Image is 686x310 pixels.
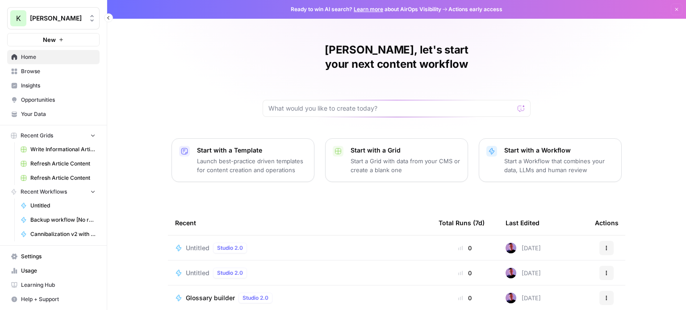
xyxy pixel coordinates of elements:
span: Learning Hub [21,281,96,289]
p: Start with a Template [197,146,307,155]
span: Recent Grids [21,132,53,140]
button: Recent Workflows [7,185,100,198]
div: Total Runs (7d) [439,211,485,235]
a: Your Data [7,107,100,121]
div: 0 [439,293,491,302]
div: 0 [439,244,491,252]
div: [DATE] [506,243,541,253]
span: Untitled [186,244,209,252]
a: Write Informational Article [17,142,100,157]
span: Usage [21,267,96,275]
p: Start a Workflow that combines your data, LLMs and human review [504,157,614,174]
span: Opportunities [21,96,96,104]
span: [PERSON_NAME] [30,14,84,23]
img: b20pa480yrwvfjljjbtq4i2w7sj6 [506,293,516,303]
span: Insights [21,82,96,90]
span: Studio 2.0 [243,294,268,302]
span: Refresh Article Content [30,160,96,168]
button: New [7,33,100,46]
span: Home [21,53,96,61]
p: Start with a Grid [351,146,460,155]
a: Browse [7,64,100,79]
button: Start with a WorkflowStart a Workflow that combines your data, LLMs and human review [479,138,622,182]
span: Browse [21,67,96,75]
span: Untitled [30,202,96,210]
div: Recent [175,211,424,235]
a: Home [7,50,100,64]
span: Cannibalization v2 with Keyword Difficulty and Intent [30,230,96,238]
p: Start with a Workflow [504,146,614,155]
a: Settings [7,249,100,264]
p: Launch best-practice driven templates for content creation and operations [197,157,307,174]
span: Studio 2.0 [217,269,243,277]
a: UntitledStudio 2.0 [175,268,424,278]
span: Settings [21,252,96,260]
span: Your Data [21,110,96,118]
span: Write Informational Article [30,145,96,153]
a: Learning Hub [7,278,100,292]
div: Actions [595,211,619,235]
button: Recent Grids [7,129,100,142]
img: b20pa480yrwvfjljjbtq4i2w7sj6 [506,243,516,253]
div: [DATE] [506,293,541,303]
a: Untitled [17,198,100,213]
a: Glossary builderStudio 2.0 [175,293,424,303]
div: Last Edited [506,211,540,235]
span: K [16,13,21,24]
p: Start a Grid with data from your CMS or create a blank one [351,157,460,174]
span: Actions early access [448,5,502,13]
a: Backup workflow [No ranking keywords] [17,213,100,227]
img: b20pa480yrwvfjljjbtq4i2w7sj6 [506,268,516,278]
span: Ready to win AI search? about AirOps Visibility [291,5,441,13]
button: Start with a GridStart a Grid with data from your CMS or create a blank one [325,138,468,182]
a: Learn more [354,6,383,12]
span: Glossary builder [186,293,235,302]
div: 0 [439,269,491,277]
button: Workspace: Kevin Indig [7,7,100,29]
span: Backup workflow [No ranking keywords] [30,216,96,224]
a: Refresh Article Content [17,171,100,185]
h1: [PERSON_NAME], let's start your next content workflow [263,43,531,71]
button: Help + Support [7,292,100,306]
a: UntitledStudio 2.0 [175,243,424,253]
span: Studio 2.0 [217,244,243,252]
a: Cannibalization v2 with Keyword Difficulty and Intent [17,227,100,241]
div: [DATE] [506,268,541,278]
span: Untitled [186,269,209,277]
span: New [43,35,56,44]
span: Recent Workflows [21,188,67,196]
input: What would you like to create today? [268,104,514,113]
span: Help + Support [21,295,96,303]
a: Usage [7,264,100,278]
button: Start with a TemplateLaunch best-practice driven templates for content creation and operations [171,138,314,182]
a: Insights [7,79,100,93]
a: Refresh Article Content [17,157,100,171]
a: Opportunities [7,93,100,107]
span: Refresh Article Content [30,174,96,182]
